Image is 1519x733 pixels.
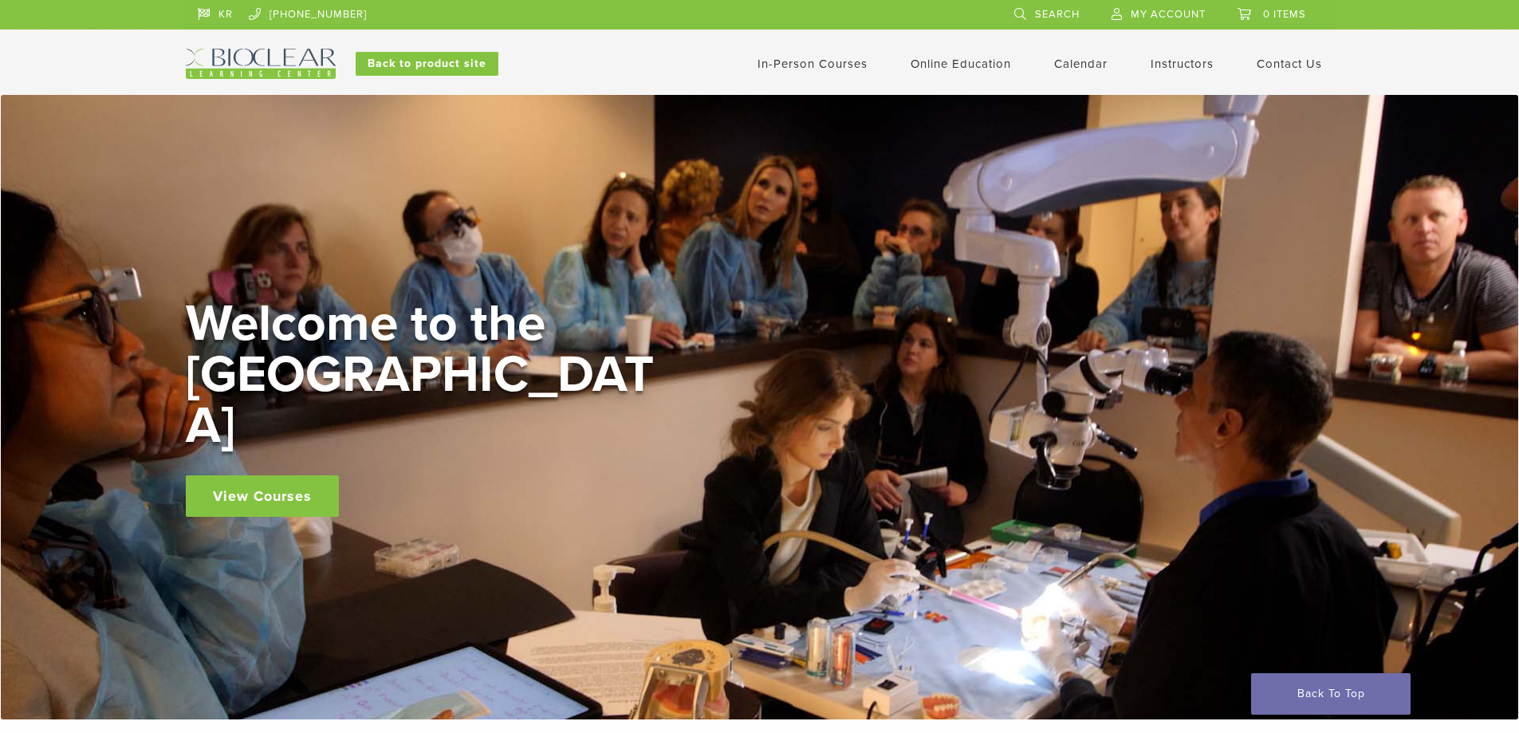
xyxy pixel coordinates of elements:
[1151,57,1214,71] a: Instructors
[1251,673,1411,715] a: Back To Top
[1257,57,1322,71] a: Contact Us
[1263,8,1306,21] span: 0 items
[186,475,339,517] a: View Courses
[356,52,498,76] a: Back to product site
[186,49,336,79] img: Bioclear
[1054,57,1108,71] a: Calendar
[911,57,1011,71] a: Online Education
[186,298,664,451] h2: Welcome to the [GEOGRAPHIC_DATA]
[758,57,868,71] a: In-Person Courses
[1131,8,1206,21] span: My Account
[1035,8,1080,21] span: Search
